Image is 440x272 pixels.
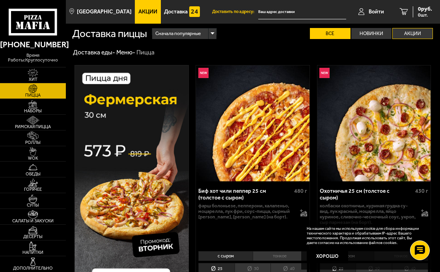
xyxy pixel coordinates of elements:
img: Новинка [319,68,330,78]
input: Ваш адрес доставки [258,5,346,19]
li: тонкое [253,251,307,261]
a: НовинкаБиф хот чили пеппер 25 см (толстое с сыром) [196,65,309,181]
img: Новинка [198,68,209,78]
label: Все [310,28,351,39]
img: Охотничья 25 см (толстое с сыром) [317,65,431,181]
span: 480 г [294,188,307,194]
div: Охотничья 25 см (толстое с сыром) [320,188,414,201]
a: Меню- [116,48,135,56]
img: Биф хот чили пеппер 25 см (толстое с сыром) [196,65,309,181]
span: 430 г [415,188,428,194]
label: Новинки [351,28,392,39]
span: Акции [138,9,157,15]
label: Акции [392,28,433,39]
span: Сначала популярные [155,27,201,40]
p: колбаски охотничьи, куриная грудка су-вид, лук красный, моцарелла, яйцо куриное, сливочно-чесночн... [320,203,417,225]
span: Доставить по адресу: [212,9,258,14]
p: На нашем сайте мы используем cookie для сбора информации технического характера и обрабатываем IP... [307,226,423,245]
span: Войти [369,9,384,15]
div: Пицца [136,48,155,56]
button: Хорошо [307,250,348,263]
img: 15daf4d41897b9f0e9f617042186c801.svg [189,6,199,17]
a: Доставка еды- [73,48,115,56]
span: 0 руб. [418,6,432,12]
a: НовинкаОхотничья 25 см (толстое с сыром) [317,65,431,181]
div: Биф хот чили пеппер 25 см (толстое с сыром) [198,188,292,201]
li: с сыром [198,251,252,261]
span: Доставка [164,9,188,15]
p: фарш болоньезе, пепперони, халапеньо, моцарелла, лук фри, соус-пицца, сырный [PERSON_NAME], [PERS... [198,203,295,220]
h1: Доставка пиццы [72,29,147,39]
span: 0 шт. [418,13,432,17]
span: [GEOGRAPHIC_DATA] [77,9,132,15]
